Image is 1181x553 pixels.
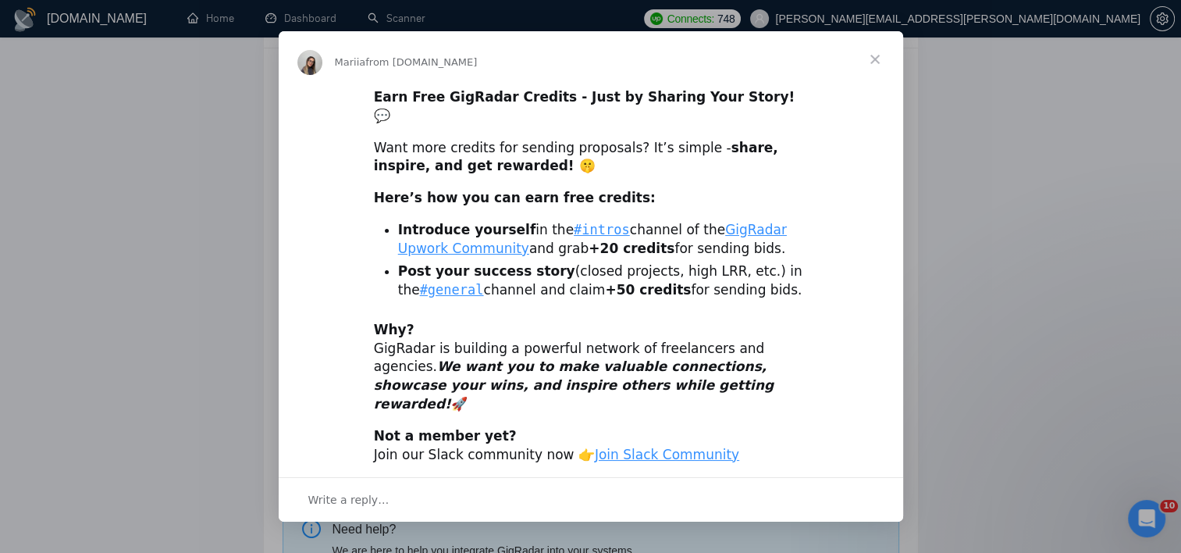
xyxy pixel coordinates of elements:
div: Open conversation and reply [279,477,903,522]
b: Post your success story [398,263,575,279]
li: (closed projects, high LRR, etc.) in the channel and claim for sending bids. [398,262,808,300]
span: Close [847,31,903,87]
b: +20 credits [589,241,674,256]
span: from [DOMAIN_NAME] [365,56,477,68]
li: in the channel of the and grab for sending bids. [398,221,808,259]
div: 💬 [374,88,808,126]
a: #intros [574,222,630,237]
b: Introduce yourself [398,222,536,237]
div: Join our Slack community now 👉 [374,427,808,465]
b: Earn Free GigRadar Credits - Just by Sharing Your Story! [374,89,795,105]
b: Here’s how you can earn free credits: [374,190,656,205]
a: GigRadar Upwork Community [398,222,787,256]
span: Mariia [335,56,366,68]
img: Profile image for Mariia [297,50,322,75]
div: Want more credits for sending proposals? It’s simple - [374,139,808,177]
div: GigRadar is building a powerful network of freelancers and agencies. 🚀 [374,321,808,414]
b: +50 credits [605,282,691,298]
b: Not a member yet? [374,428,517,444]
a: #general [420,282,484,298]
b: Why? [374,322,414,337]
span: Write a reply… [308,490,390,510]
i: We want you to make valuable connections, showcase your wins, and inspire others while getting re... [374,359,774,412]
a: Join Slack Community [595,447,739,462]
